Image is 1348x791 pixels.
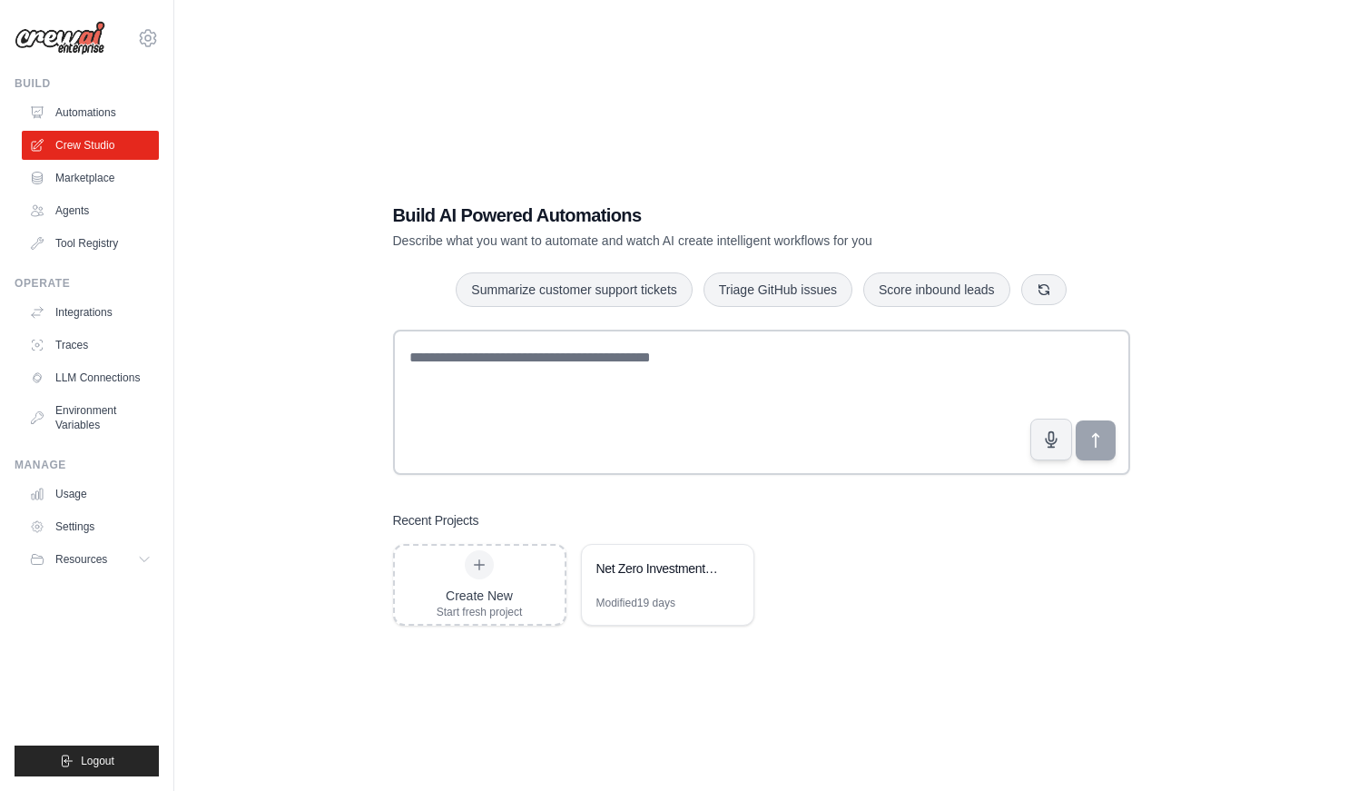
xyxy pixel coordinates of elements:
[863,272,1010,307] button: Score inbound leads
[22,298,159,327] a: Integrations
[393,232,1003,250] p: Describe what you want to automate and watch AI create intelligent workflows for you
[22,545,159,574] button: Resources
[15,276,159,291] div: Operate
[22,229,159,258] a: Tool Registry
[22,331,159,360] a: Traces
[437,605,523,619] div: Start fresh project
[55,552,107,567] span: Resources
[22,163,159,193] a: Marketplace
[22,480,159,509] a: Usage
[1030,419,1072,460] button: Click to speak your automation idea
[22,512,159,541] a: Settings
[15,21,105,55] img: Logo
[22,396,159,440] a: Environment Variables
[456,272,692,307] button: Summarize customer support tickets
[15,458,159,472] div: Manage
[704,272,852,307] button: Triage GitHub issues
[22,363,159,392] a: LLM Connections
[1021,274,1067,305] button: Get new suggestions
[596,559,721,578] div: Net Zero Investment Opportunities Report
[81,754,114,768] span: Logout
[15,76,159,91] div: Build
[393,203,1003,228] h1: Build AI Powered Automations
[437,587,523,605] div: Create New
[596,596,675,610] div: Modified 19 days
[393,511,479,529] h3: Recent Projects
[15,746,159,776] button: Logout
[22,98,159,127] a: Automations
[22,196,159,225] a: Agents
[22,131,159,160] a: Crew Studio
